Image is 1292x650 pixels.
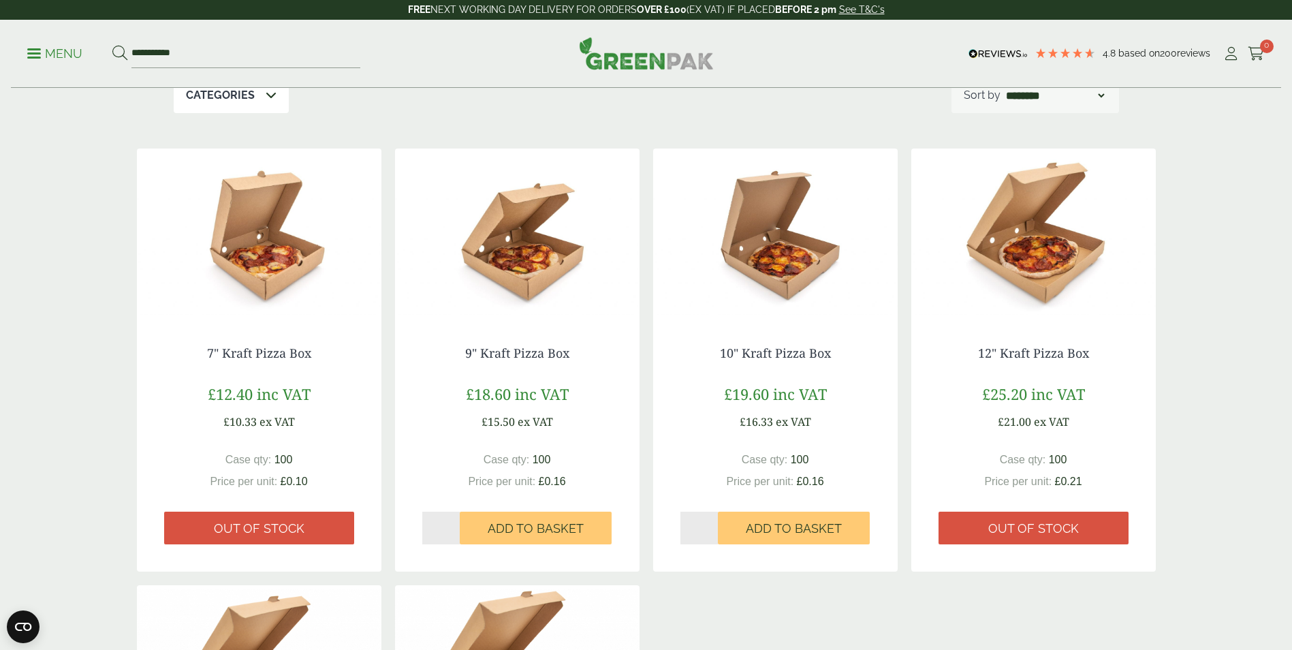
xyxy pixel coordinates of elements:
a: Out of stock [164,512,354,544]
span: £19.60 [724,384,769,404]
span: reviews [1177,48,1210,59]
select: Shop order [1003,87,1107,104]
span: £18.60 [466,384,511,404]
img: 10.5 [653,149,898,319]
strong: BEFORE 2 pm [775,4,836,15]
span: Price per unit: [984,476,1052,487]
a: Menu [27,46,82,59]
span: Case qty: [484,454,530,465]
a: 7" Kraft Pizza Box [207,345,311,361]
span: 4.8 [1103,48,1118,59]
span: ex VAT [776,414,811,429]
span: ex VAT [259,414,295,429]
span: inc VAT [1031,384,1085,404]
span: 100 [533,454,551,465]
button: Add to Basket [718,512,870,544]
span: £12.40 [208,384,253,404]
span: 100 [1049,454,1067,465]
button: Add to Basket [460,512,612,544]
a: 0 [1248,44,1265,64]
span: Out of stock [988,521,1079,536]
span: inc VAT [257,384,311,404]
img: 12.5 [911,149,1156,319]
span: £21.00 [998,414,1031,429]
span: Price per unit: [210,476,277,487]
a: 12" Kraft Pizza Box [978,345,1089,361]
i: My Account [1223,47,1240,61]
span: inc VAT [515,384,569,404]
span: £16.33 [740,414,773,429]
img: GreenPak Supplies [579,37,714,69]
p: Categories [186,87,255,104]
span: 100 [274,454,293,465]
span: £25.20 [982,384,1027,404]
span: £0.21 [1055,476,1082,487]
span: ex VAT [518,414,553,429]
span: Based on [1118,48,1160,59]
span: Case qty: [742,454,788,465]
span: 0 [1260,40,1274,53]
span: 100 [791,454,809,465]
a: Out of stock [939,512,1129,544]
span: Case qty: [225,454,272,465]
button: Open CMP widget [7,610,40,643]
span: ex VAT [1034,414,1069,429]
img: REVIEWS.io [968,49,1028,59]
span: £15.50 [482,414,515,429]
span: 200 [1160,48,1177,59]
span: Case qty: [1000,454,1046,465]
p: Sort by [964,87,1000,104]
span: Add to Basket [488,521,584,536]
img: 7.5 [137,149,381,319]
i: Cart [1248,47,1265,61]
span: £10.33 [223,414,257,429]
div: 4.79 Stars [1035,47,1096,59]
span: £0.16 [797,476,824,487]
span: Out of stock [214,521,304,536]
p: Menu [27,46,82,62]
img: 9.5 [395,149,640,319]
strong: FREE [408,4,430,15]
strong: OVER £100 [637,4,687,15]
span: £0.16 [539,476,566,487]
span: £0.10 [281,476,308,487]
span: Price per unit: [468,476,535,487]
span: Add to Basket [746,521,842,536]
a: 10" Kraft Pizza Box [720,345,831,361]
span: Price per unit: [726,476,793,487]
span: inc VAT [773,384,827,404]
a: See T&C's [839,4,885,15]
a: 9" Kraft Pizza Box [465,345,569,361]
